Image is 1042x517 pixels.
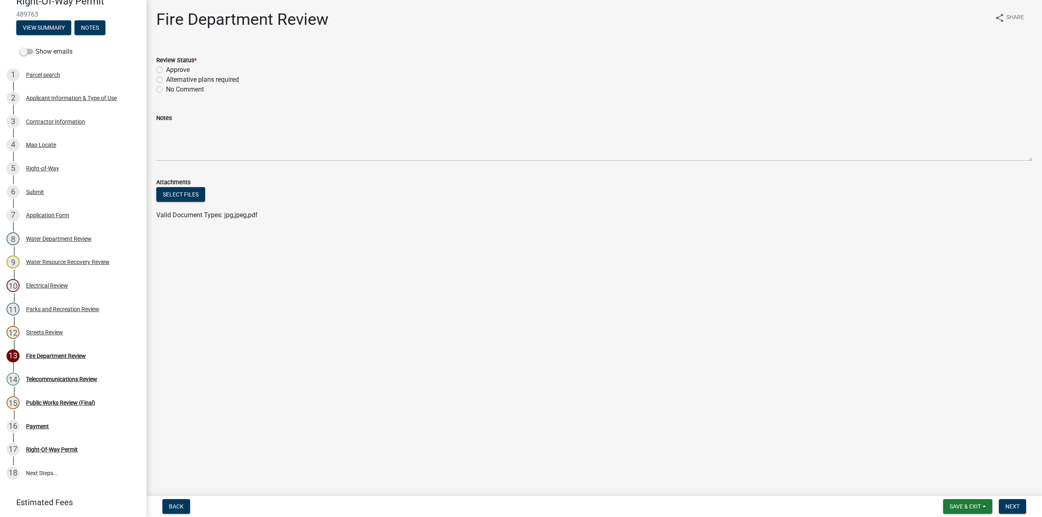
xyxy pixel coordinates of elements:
div: 2 [7,92,20,105]
div: Water Resource Recovery Review [26,259,109,265]
div: 7 [7,209,20,222]
label: No Comment [166,85,204,94]
label: Review Status [156,58,197,63]
label: Approve [166,65,190,75]
div: Water Department Review [26,236,92,242]
div: 3 [7,115,20,128]
wm-modal-confirm: Notes [74,25,105,31]
span: Back [169,503,184,510]
wm-modal-confirm: Summary [16,25,71,31]
div: Contractor Information [26,119,85,124]
div: Fire Department Review [26,353,86,359]
div: 1 [7,68,20,81]
button: shareShare [988,10,1031,26]
label: Alternative plans required [166,75,239,85]
div: Application Form [26,212,69,218]
div: Right-of-Way [26,166,59,171]
div: Parks and Recreation Review [26,306,99,312]
button: View Summary [16,20,71,35]
div: Parcel search [26,72,60,78]
span: 489763 [16,11,130,18]
span: Next [1005,503,1020,510]
div: 6 [7,185,20,199]
h1: Fire Department Review [156,10,328,29]
span: Share [1006,13,1024,23]
div: 14 [7,373,20,386]
div: 9 [7,255,20,268]
button: Next [999,499,1026,514]
div: 8 [7,232,20,245]
div: Map Locate [26,142,56,148]
div: 4 [7,138,20,151]
div: 5 [7,162,20,175]
div: Right-Of-Way Permit [26,447,78,452]
div: Electrical Review [26,283,68,288]
label: Notes [156,116,172,121]
a: Estimated Fees [7,494,134,510]
div: Streets Review [26,329,63,335]
div: Telecommunications Review [26,376,97,382]
div: 15 [7,396,20,409]
button: Back [162,499,190,514]
div: 12 [7,326,20,339]
div: 11 [7,303,20,316]
div: 18 [7,467,20,480]
div: Public Works Review (Final) [26,400,95,406]
span: Valid Document Types: jpg,jpeg,pdf [156,211,258,219]
div: 13 [7,349,20,362]
div: 16 [7,420,20,433]
button: Notes [74,20,105,35]
i: share [995,13,1005,23]
div: Payment [26,423,49,429]
label: Show emails [20,47,72,57]
div: 10 [7,279,20,292]
button: Save & Exit [943,499,992,514]
label: Attachments [156,180,190,185]
span: Save & Exit [950,503,981,510]
div: Applicant Information & Type of Use [26,95,117,101]
button: Select files [156,187,205,202]
div: Submit [26,189,44,195]
div: 17 [7,443,20,456]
